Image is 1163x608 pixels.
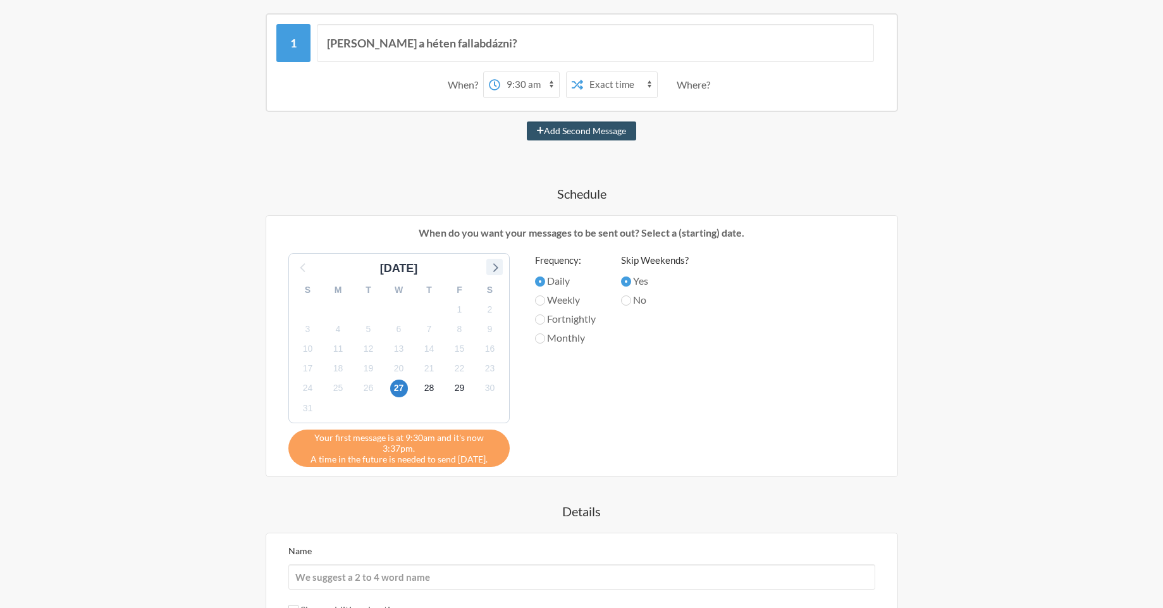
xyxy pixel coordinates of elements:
label: No [621,292,689,307]
div: T [354,280,384,300]
label: Weekly [535,292,596,307]
label: Fortnightly [535,311,596,326]
input: Weekly [535,295,545,306]
input: Message [317,24,874,62]
span: Monday, September 8, 2025 [451,320,469,338]
span: Wednesday, October 1, 2025 [299,399,317,417]
input: Fortnightly [535,314,545,325]
div: S [475,280,505,300]
span: Wednesday, September 17, 2025 [299,360,317,378]
span: Tuesday, September 2, 2025 [481,301,499,318]
input: We suggest a 2 to 4 word name [288,564,875,590]
span: Friday, September 26, 2025 [360,380,378,397]
span: Sunday, September 14, 2025 [421,340,438,358]
span: Wednesday, September 3, 2025 [299,320,317,338]
span: Your first message is at 9:30am and it's now 3:37pm. [298,432,500,454]
span: Tuesday, September 9, 2025 [481,320,499,338]
input: Daily [535,276,545,287]
div: T [414,280,445,300]
span: Monday, September 22, 2025 [451,360,469,378]
h4: Details [215,502,949,520]
span: Tuesday, September 23, 2025 [481,360,499,378]
span: Thursday, September 11, 2025 [329,340,347,358]
div: A time in the future is needed to send [DATE]. [288,430,510,467]
span: Wednesday, September 24, 2025 [299,380,317,397]
span: Monday, September 15, 2025 [451,340,469,358]
span: Tuesday, September 30, 2025 [481,380,499,397]
span: Sunday, September 28, 2025 [421,380,438,397]
input: No [621,295,631,306]
span: Sunday, September 7, 2025 [421,320,438,338]
span: Friday, September 12, 2025 [360,340,378,358]
span: Monday, September 1, 2025 [451,301,469,318]
div: F [445,280,475,300]
div: W [384,280,414,300]
p: When do you want your messages to be sent out? Select a (starting) date. [276,225,888,240]
span: Thursday, September 4, 2025 [329,320,347,338]
div: M [323,280,354,300]
span: Friday, September 19, 2025 [360,360,378,378]
label: Daily [535,273,596,288]
label: Monthly [535,330,596,345]
span: Friday, September 5, 2025 [360,320,378,338]
label: Skip Weekends? [621,253,689,268]
div: Where? [677,71,715,98]
span: Thursday, September 25, 2025 [329,380,347,397]
button: Add Second Message [527,121,636,140]
span: Thursday, September 18, 2025 [329,360,347,378]
label: Frequency: [535,253,596,268]
h4: Schedule [215,185,949,202]
span: Tuesday, September 16, 2025 [481,340,499,358]
span: Monday, September 29, 2025 [451,380,469,397]
label: Yes [621,273,689,288]
div: S [293,280,323,300]
div: [DATE] [375,260,423,277]
input: Yes [621,276,631,287]
span: Saturday, September 27, 2025 [390,380,408,397]
span: Saturday, September 6, 2025 [390,320,408,338]
span: Wednesday, September 10, 2025 [299,340,317,358]
span: Saturday, September 13, 2025 [390,340,408,358]
span: Saturday, September 20, 2025 [390,360,408,378]
input: Monthly [535,333,545,344]
span: Sunday, September 21, 2025 [421,360,438,378]
label: Name [288,545,312,556]
div: When? [448,71,483,98]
